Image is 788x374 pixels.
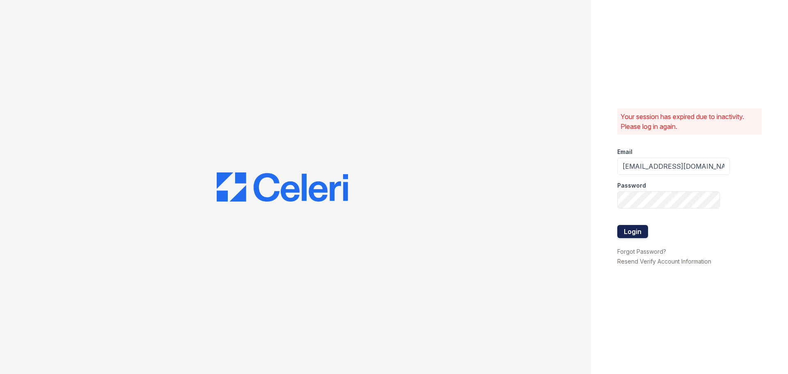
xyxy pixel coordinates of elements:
[617,258,711,265] a: Resend Verify Account Information
[617,248,666,255] a: Forgot Password?
[621,112,758,131] p: Your session has expired due to inactivity. Please log in again.
[617,181,646,190] label: Password
[617,148,632,156] label: Email
[217,172,348,202] img: CE_Logo_Blue-a8612792a0a2168367f1c8372b55b34899dd931a85d93a1a3d3e32e68fde9ad4.png
[617,225,648,238] button: Login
